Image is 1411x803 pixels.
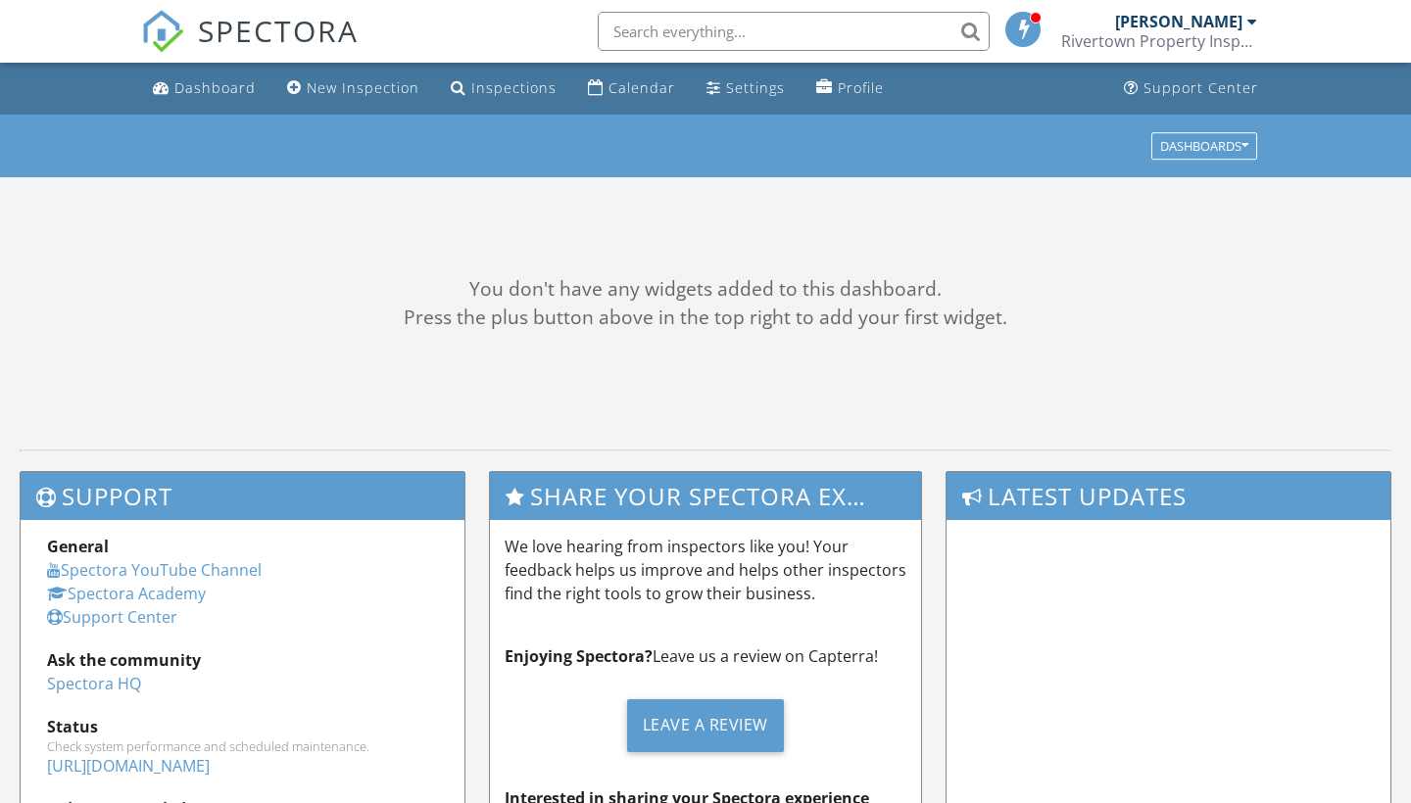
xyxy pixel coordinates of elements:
a: Spectora YouTube Channel [47,559,262,581]
div: Ask the community [47,648,438,672]
div: Settings [726,78,785,97]
a: Settings [699,71,793,107]
div: Calendar [608,78,675,97]
a: Support Center [1116,71,1266,107]
div: New Inspection [307,78,419,97]
div: Check system performance and scheduled maintenance. [47,738,438,754]
span: SPECTORA [198,10,359,51]
div: Support Center [1143,78,1258,97]
a: Spectora HQ [47,673,141,694]
h3: Support [21,472,464,520]
div: Dashboard [174,78,256,97]
div: Rivertown Property Inspections [1061,31,1257,51]
a: Support Center [47,606,177,628]
strong: Enjoying Spectora? [505,645,653,667]
a: SPECTORA [141,26,359,68]
div: Inspections [471,78,557,97]
p: We love hearing from inspectors like you! Your feedback helps us improve and helps other inspecto... [505,535,907,605]
div: Profile [838,78,884,97]
h3: Latest Updates [947,472,1390,520]
a: Profile [808,71,892,107]
div: Status [47,715,438,738]
a: New Inspection [279,71,427,107]
a: Leave a Review [505,684,907,767]
div: [PERSON_NAME] [1115,12,1242,31]
div: Leave a Review [627,699,784,752]
a: Inspections [443,71,564,107]
a: Dashboard [145,71,264,107]
div: Press the plus button above in the top right to add your first widget. [20,304,1391,332]
a: [URL][DOMAIN_NAME] [47,755,210,777]
div: You don't have any widgets added to this dashboard. [20,275,1391,304]
div: Dashboards [1160,139,1248,153]
img: The Best Home Inspection Software - Spectora [141,10,184,53]
button: Dashboards [1151,132,1257,160]
a: Spectora Academy [47,583,206,604]
p: Leave us a review on Capterra! [505,644,907,668]
h3: Share Your Spectora Experience [490,472,922,520]
a: Calendar [580,71,683,107]
input: Search everything... [598,12,990,51]
strong: General [47,536,109,557]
